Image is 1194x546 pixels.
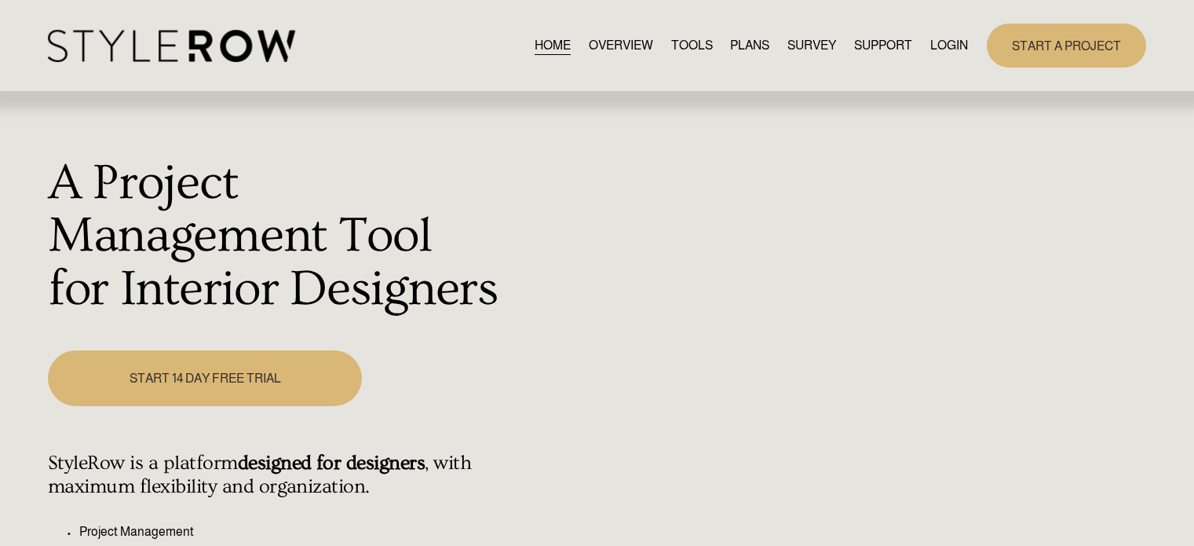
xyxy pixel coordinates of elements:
[930,35,968,56] a: LOGIN
[987,24,1146,67] a: START A PROJECT
[79,522,501,541] p: Project Management
[535,35,571,56] a: HOME
[589,35,653,56] a: OVERVIEW
[48,30,295,62] img: StyleRow
[48,452,501,499] h4: StyleRow is a platform , with maximum flexibility and organization.
[854,36,912,55] span: SUPPORT
[854,35,912,56] a: folder dropdown
[671,35,713,56] a: TOOLS
[730,35,769,56] a: PLANS
[48,157,501,317] h1: A Project Management Tool for Interior Designers
[48,350,362,406] a: START 14 DAY FREE TRIAL
[787,35,836,56] a: SURVEY
[238,452,425,475] strong: designed for designers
